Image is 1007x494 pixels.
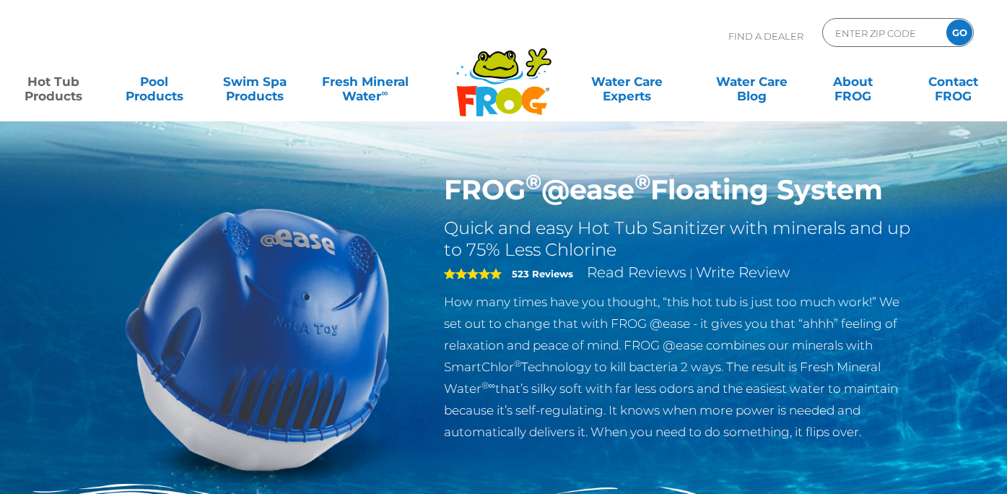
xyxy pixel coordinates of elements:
a: Water CareBlog [713,67,791,96]
h1: FROG @ease Floating System [444,173,915,207]
img: Frog Products Logo [448,29,559,117]
a: Hot TubProducts [14,67,92,96]
sup: ® [635,169,650,194]
sup: ®∞ [481,380,495,391]
a: AboutFROG [814,67,892,96]
a: PoolProducts [115,67,193,96]
a: Write Review [696,264,790,281]
a: Swim SpaProducts [216,67,294,96]
strong: 523 Reviews [512,268,573,279]
a: Water CareExperts [564,67,691,96]
p: Find A Dealer [728,18,803,54]
a: ContactFROG [915,67,993,96]
sup: ∞ [381,87,388,98]
h2: Quick and easy Hot Tub Sanitizer with minerals and up to 75% Less Chlorine [444,217,915,261]
input: GO [946,19,972,45]
p: How many times have you thought, “this hot tub is just too much work!” We set out to change that ... [444,291,915,443]
span: 5 [444,268,502,279]
a: Fresh MineralWater∞ [316,67,414,96]
sup: ® [514,358,521,369]
span: | [689,266,693,280]
a: Read Reviews [587,264,686,281]
sup: ® [526,169,541,194]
